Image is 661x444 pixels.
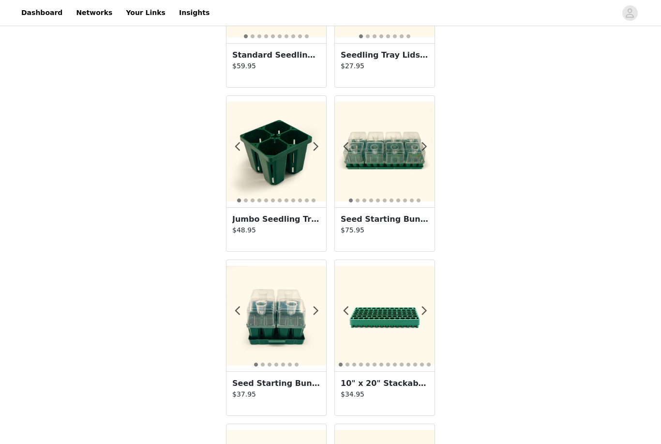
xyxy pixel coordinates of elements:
[403,199,407,203] button: 9
[270,34,275,39] button: 5
[243,34,248,39] button: 1
[376,199,380,203] button: 5
[15,2,68,24] a: Dashboard
[284,34,289,39] button: 7
[341,226,429,236] p: $75.95
[291,199,296,203] button: 9
[335,102,435,202] img: Vego Garden | Seedling Trays - 10x20-8 Standard Kit
[365,34,370,39] button: 2
[372,363,377,367] button: 6
[362,199,367,203] button: 3
[392,363,397,367] button: 9
[232,378,320,390] h3: Seed Starting Bundle with Lid - 10 in. x 10 in.
[386,363,391,367] button: 8
[294,363,299,367] button: 7
[399,34,404,39] button: 7
[386,34,391,39] button: 5
[173,2,215,24] a: Insights
[264,34,269,39] button: 4
[120,2,171,24] a: Your Links
[70,2,118,24] a: Networks
[304,34,309,39] button: 10
[389,199,394,203] button: 7
[413,363,418,367] button: 12
[257,199,262,203] button: 4
[298,199,302,203] button: 10
[420,363,424,367] button: 13
[382,199,387,203] button: 6
[335,266,435,366] img: Stackable Seedling Tray 10" x 20"
[232,50,320,61] h3: Standard Seedling Trays
[267,363,272,367] button: 3
[365,363,370,367] button: 5
[232,214,320,226] h3: Jumbo Seedling Trays
[372,34,377,39] button: 3
[379,34,384,39] button: 4
[409,199,414,203] button: 10
[237,199,241,203] button: 1
[250,199,255,203] button: 3
[298,34,302,39] button: 9
[396,199,401,203] button: 8
[311,199,316,203] button: 12
[270,199,275,203] button: 6
[264,199,269,203] button: 5
[341,50,429,61] h3: Seedling Tray Lids with Drip Irrigation
[625,5,634,21] div: avatar
[281,363,285,367] button: 5
[260,363,265,367] button: 2
[392,34,397,39] button: 6
[341,61,429,72] p: $27.95
[254,363,258,367] button: 1
[304,199,309,203] button: 11
[232,226,320,236] p: $48.95
[226,102,326,202] img: Vego Garden Jumbo Seedling Tray
[341,214,429,226] h3: Seed Starting Bundle with Lid - 10 in. x 20 in.
[355,199,360,203] button: 2
[243,199,248,203] button: 2
[406,34,411,39] button: 8
[352,363,357,367] button: 3
[406,363,411,367] button: 11
[291,34,296,39] button: 8
[379,363,384,367] button: 7
[359,363,363,367] button: 4
[345,363,350,367] button: 2
[338,363,343,367] button: 1
[399,363,404,367] button: 10
[257,34,262,39] button: 3
[226,266,326,366] img: Vego Garden | Seedling Trays - 10x10 Jumbo Kit
[284,199,289,203] button: 8
[359,34,363,39] button: 1
[348,199,353,203] button: 1
[341,390,429,400] p: $34.95
[287,363,292,367] button: 6
[277,34,282,39] button: 6
[274,363,279,367] button: 4
[250,34,255,39] button: 2
[341,378,429,390] h3: 10" x 20" Stackable Seedling Tray
[426,363,431,367] button: 14
[232,390,320,400] p: $37.95
[416,199,421,203] button: 11
[232,61,320,72] p: $59.95
[369,199,374,203] button: 4
[277,199,282,203] button: 7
